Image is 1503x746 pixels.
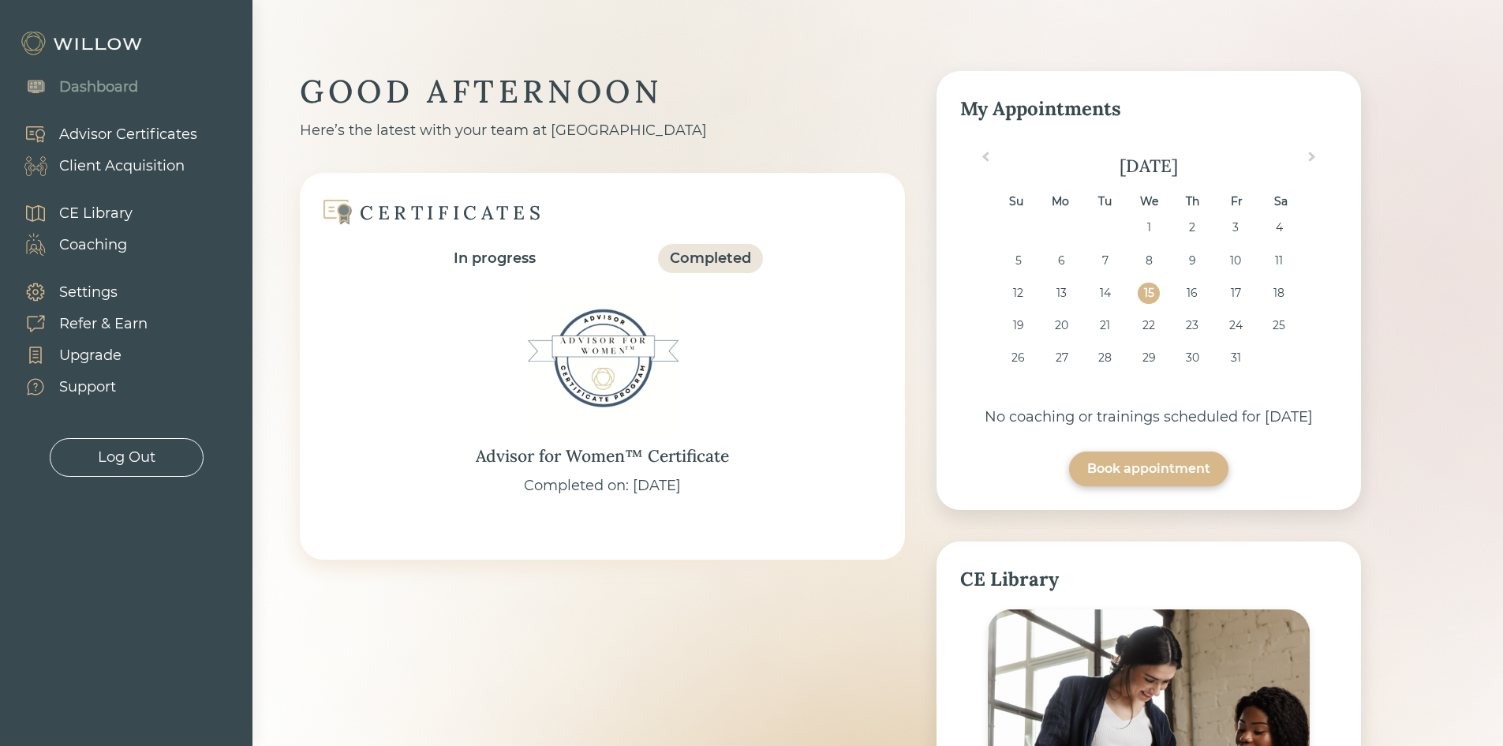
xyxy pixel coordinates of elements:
[1225,315,1247,336] div: Choose Friday, October 24th, 2025
[8,229,133,261] a: Coaching
[1225,217,1247,238] div: Choose Friday, October 3rd, 2025
[1269,315,1290,336] div: Choose Saturday, October 25th, 2025
[20,31,146,56] img: Willow
[524,475,681,497] div: Completed on: [DATE]
[960,407,1337,428] div: No coaching or trainings scheduled for [DATE]
[1138,250,1159,272] div: Choose Wednesday, October 8th, 2025
[1182,217,1203,238] div: Choose Thursday, October 2nd, 2025
[59,156,185,177] div: Client Acquisition
[360,201,544,225] div: CERTIFICATES
[1226,191,1247,212] div: Fr
[300,71,905,112] div: GOOD AFTERNOON
[1269,217,1290,238] div: Choose Saturday, October 4th, 2025
[1094,191,1116,212] div: Tu
[59,203,133,224] div: CE Library
[1225,347,1247,369] div: Choose Friday, October 31st, 2025
[960,95,1337,123] div: My Appointments
[524,279,682,437] img: Advisor for Women™ Certificate Badge
[476,444,729,469] div: Advisor for Women™ Certificate
[8,197,133,229] a: CE Library
[1050,191,1071,212] div: Mo
[98,447,155,468] div: Log Out
[1008,347,1029,369] div: Choose Sunday, October 26th, 2025
[1138,347,1159,369] div: Choose Wednesday, October 29th, 2025
[1225,250,1247,272] div: Choose Friday, October 10th, 2025
[1008,283,1029,304] div: Choose Sunday, October 12th, 2025
[8,339,148,371] a: Upgrade
[1269,283,1290,304] div: Choose Saturday, October 18th, 2025
[8,118,197,150] a: Advisor Certificates
[300,120,905,141] div: Here’s the latest with your team at [GEOGRAPHIC_DATA]
[1051,347,1072,369] div: Choose Monday, October 27th, 2025
[670,248,751,269] div: Completed
[1094,315,1116,336] div: Choose Tuesday, October 21st, 2025
[1051,283,1072,304] div: Choose Monday, October 13th, 2025
[1087,459,1210,478] div: Book appointment
[1008,250,1029,272] div: Choose Sunday, October 5th, 2025
[965,217,1332,380] div: month 2025-10
[1138,217,1159,238] div: Choose Wednesday, October 1st, 2025
[1182,191,1203,212] div: Th
[1094,283,1116,304] div: Choose Tuesday, October 14th, 2025
[1270,191,1292,212] div: Sa
[1051,315,1072,336] div: Choose Monday, October 20th, 2025
[8,71,138,103] a: Dashboard
[1301,148,1326,174] button: Next Month
[1269,250,1290,272] div: Choose Saturday, October 11th, 2025
[1182,347,1203,369] div: Choose Thursday, October 30th, 2025
[1008,315,1029,336] div: Choose Sunday, October 19th, 2025
[59,234,127,256] div: Coaching
[1138,191,1159,212] div: We
[960,565,1337,594] div: CE Library
[960,153,1337,179] div: [DATE]
[1182,315,1203,336] div: Choose Thursday, October 23rd, 2025
[1182,283,1203,304] div: Choose Thursday, October 16th, 2025
[59,313,148,335] div: Refer & Earn
[454,248,536,269] div: In progress
[8,276,148,308] a: Settings
[1182,250,1203,272] div: Choose Thursday, October 9th, 2025
[1138,315,1159,336] div: Choose Wednesday, October 22nd, 2025
[59,377,116,398] div: Support
[1006,191,1027,212] div: Su
[971,148,996,174] button: Previous Month
[8,308,148,339] a: Refer & Earn
[1225,283,1247,304] div: Choose Friday, October 17th, 2025
[1094,250,1116,272] div: Choose Tuesday, October 7th, 2025
[8,150,197,182] a: Client Acquisition
[1138,283,1159,304] div: Choose Wednesday, October 15th, 2025
[59,124,197,145] div: Advisor Certificates
[59,282,118,303] div: Settings
[59,77,138,98] div: Dashboard
[1051,250,1072,272] div: Choose Monday, October 6th, 2025
[1094,347,1116,369] div: Choose Tuesday, October 28th, 2025
[59,345,122,366] div: Upgrade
